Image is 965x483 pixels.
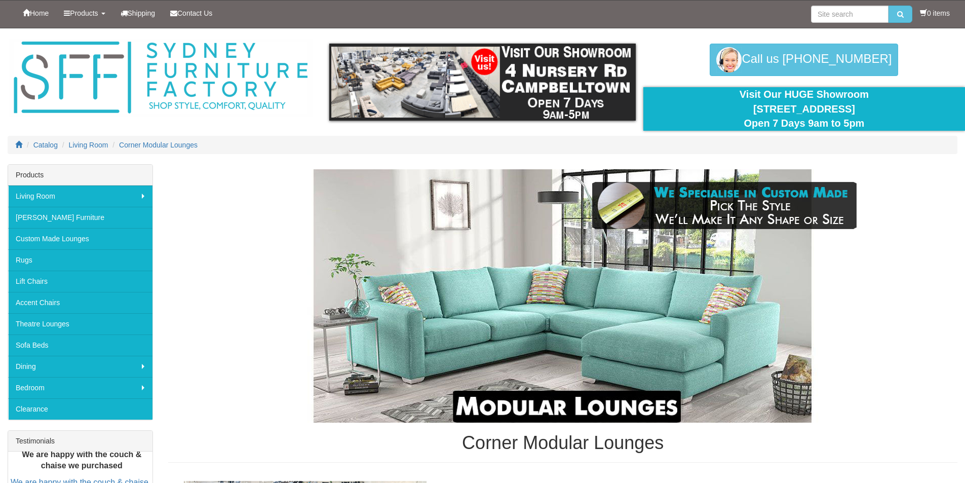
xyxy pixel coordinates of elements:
a: Custom Made Lounges [8,228,152,249]
span: Products [70,9,98,17]
span: Shipping [128,9,156,17]
a: Rugs [8,249,152,271]
a: Clearance [8,398,152,420]
input: Site search [811,6,889,23]
a: Living Room [69,141,108,149]
div: Testimonials [8,431,152,452]
li: 0 items [920,8,950,18]
h1: Corner Modular Lounges [168,433,957,453]
div: Products [8,165,152,185]
a: Home [15,1,56,26]
img: Corner Modular Lounges [259,169,867,423]
a: Lift Chairs [8,271,152,292]
a: Bedroom [8,377,152,398]
a: Living Room [8,185,152,207]
a: Theatre Lounges [8,313,152,335]
a: [PERSON_NAME] Furniture [8,207,152,228]
b: We are happy with the couch & chaise we purchased [22,450,141,470]
span: Contact Us [177,9,212,17]
a: Products [56,1,112,26]
a: Corner Modular Lounges [119,141,198,149]
a: Sofa Beds [8,335,152,356]
a: Accent Chairs [8,292,152,313]
img: Sydney Furniture Factory [9,39,313,117]
a: Contact Us [163,1,220,26]
a: Catalog [33,141,58,149]
img: showroom.gif [329,44,636,121]
div: Visit Our HUGE Showroom [STREET_ADDRESS] Open 7 Days 9am to 5pm [651,87,957,131]
span: Home [30,9,49,17]
a: Dining [8,356,152,377]
a: Shipping [113,1,163,26]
